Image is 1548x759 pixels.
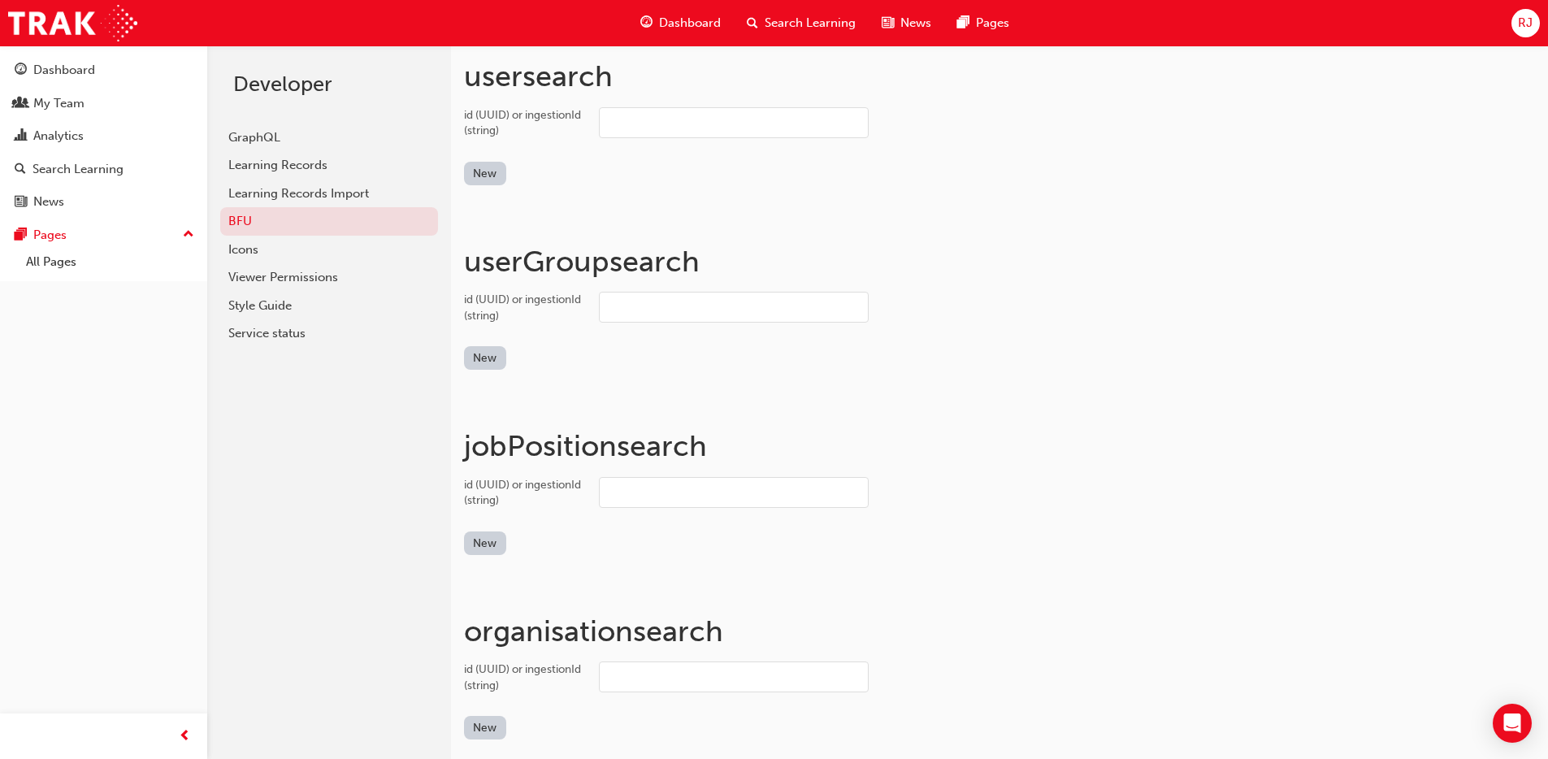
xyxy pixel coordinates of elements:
[228,324,430,343] div: Service status
[33,61,95,80] div: Dashboard
[640,13,653,33] span: guage-icon
[33,94,85,113] div: My Team
[228,156,430,175] div: Learning Records
[599,661,869,692] input: id (UUID) or ingestionId (string)
[33,226,67,245] div: Pages
[7,52,201,220] button: DashboardMy TeamAnalyticsSearch LearningNews
[944,7,1022,40] a: pages-iconPages
[464,292,586,323] div: id (UUID) or ingestionId (string)
[464,531,506,555] button: New
[15,63,27,78] span: guage-icon
[220,124,438,152] a: GraphQL
[33,160,124,179] div: Search Learning
[464,614,1535,649] h1: organisation search
[228,268,430,287] div: Viewer Permissions
[976,14,1009,33] span: Pages
[220,236,438,264] a: Icons
[220,151,438,180] a: Learning Records
[7,89,201,119] a: My Team
[599,107,869,138] input: id (UUID) or ingestionId (string)
[228,128,430,147] div: GraphQL
[464,162,506,185] button: New
[220,180,438,208] a: Learning Records Import
[7,55,201,85] a: Dashboard
[220,319,438,348] a: Service status
[228,241,430,259] div: Icons
[734,7,869,40] a: search-iconSearch Learning
[464,244,1535,280] h1: userGroup search
[220,207,438,236] a: BFU
[7,187,201,217] a: News
[464,477,586,509] div: id (UUID) or ingestionId (string)
[228,297,430,315] div: Style Guide
[33,193,64,211] div: News
[220,292,438,320] a: Style Guide
[1493,704,1532,743] div: Open Intercom Messenger
[15,97,27,111] span: people-icon
[599,292,869,323] input: id (UUID) or ingestionId (string)
[747,13,758,33] span: search-icon
[7,154,201,184] a: Search Learning
[882,13,894,33] span: news-icon
[15,228,27,243] span: pages-icon
[15,129,27,144] span: chart-icon
[464,107,586,139] div: id (UUID) or ingestionId (string)
[33,127,84,145] div: Analytics
[20,249,201,275] a: All Pages
[464,716,506,739] button: New
[220,263,438,292] a: Viewer Permissions
[7,121,201,151] a: Analytics
[7,220,201,250] button: Pages
[957,13,969,33] span: pages-icon
[15,163,26,177] span: search-icon
[8,5,137,41] img: Trak
[659,14,721,33] span: Dashboard
[464,59,1535,94] h1: user search
[179,726,191,747] span: prev-icon
[183,224,194,245] span: up-icon
[627,7,734,40] a: guage-iconDashboard
[900,14,931,33] span: News
[869,7,944,40] a: news-iconNews
[1518,14,1533,33] span: RJ
[15,195,27,210] span: news-icon
[233,72,425,98] h2: Developer
[599,477,869,508] input: id (UUID) or ingestionId (string)
[765,14,856,33] span: Search Learning
[228,184,430,203] div: Learning Records Import
[464,661,586,693] div: id (UUID) or ingestionId (string)
[464,428,1535,464] h1: jobPosition search
[1511,9,1540,37] button: RJ
[464,346,506,370] button: New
